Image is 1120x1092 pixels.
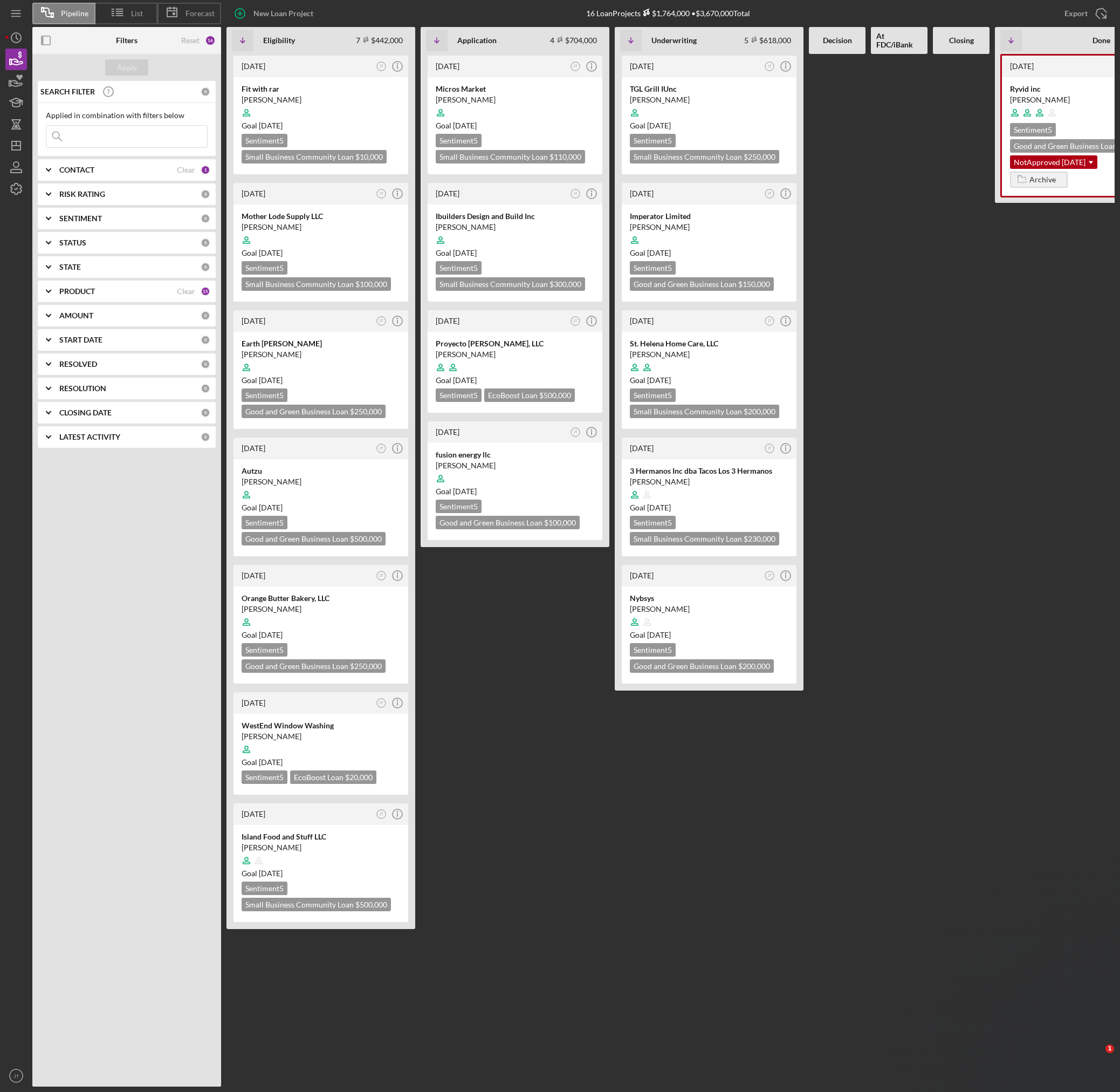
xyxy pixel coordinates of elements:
[242,211,400,222] div: Mother Lode Supply LLC
[1064,3,1088,24] div: Export
[242,770,287,784] div: Sentiment 5
[242,757,283,767] span: Goal
[762,569,777,583] button: JT
[242,882,287,895] div: Sentiment 5
[630,643,676,657] div: Sentiment 5
[949,36,974,45] b: Closing
[630,476,788,487] div: [PERSON_NAME]
[1083,1045,1109,1070] iframe: Intercom live chat
[201,87,210,97] div: 0
[374,441,389,456] button: JT
[630,593,788,604] div: Nybsys
[630,94,788,105] div: [PERSON_NAME]
[205,35,216,46] div: 16
[630,121,671,130] span: Goal
[453,487,477,496] time: 09/23/2025
[226,3,324,24] button: New Loan Project
[242,593,400,604] div: Orange Butter Bakery, LLC
[201,432,210,442] div: 0
[259,248,283,257] time: 09/27/2025
[59,238,86,247] b: STATUS
[242,316,265,325] time: 2025-08-15 10:59
[651,36,697,45] b: Underwriting
[259,376,283,385] time: 09/29/2025
[568,314,583,329] button: JT
[630,189,654,198] time: 2025-09-02 22:28
[436,376,477,385] span: Goal
[436,211,594,222] div: Ibuilders Design and Build Inc
[345,773,373,782] span: $20,000
[232,309,410,431] a: [DATE]JTEarth [PERSON_NAME][PERSON_NAME]Goal [DATE]Sentiment5Good and Green Business Loan $250,000
[647,376,671,385] time: 08/11/2025
[232,691,410,796] a: [DATE]JTWestEnd Window Washing[PERSON_NAME]Goal [DATE]Sentiment5EcoBoost Loan $20,000
[630,376,671,385] span: Goal
[1054,3,1115,24] button: Export
[436,222,594,233] div: [PERSON_NAME]
[630,604,788,615] div: [PERSON_NAME]
[13,1073,19,1079] text: JT
[436,62,459,71] time: 2025-09-07 20:55
[767,446,771,450] text: JT
[630,466,788,476] div: 3 Hermanos Inc dba Tacos Los 3 Hermanos
[242,376,283,385] span: Goal
[374,59,389,74] button: JT
[242,831,400,842] div: Island Food and Stuff LLC
[453,248,477,257] time: 10/04/2025
[630,388,676,402] div: Sentiment 5
[647,630,671,639] time: 06/15/2025
[767,192,771,195] text: JT
[457,36,497,45] b: Application
[630,659,774,673] div: Good and Green Business Loan
[242,731,400,742] div: [PERSON_NAME]
[242,630,283,639] span: Goal
[116,36,138,45] b: Filters
[259,121,283,130] time: 10/20/2025
[436,248,477,257] span: Goal
[59,311,93,320] b: AMOUNT
[647,503,671,512] time: 08/30/2025
[201,262,210,272] div: 0
[253,3,313,24] div: New Loan Project
[350,407,382,416] span: $250,000
[1105,1045,1114,1053] span: 1
[641,9,690,18] div: $1,764,000
[242,248,283,257] span: Goal
[436,84,594,94] div: Micros Market
[201,286,210,296] div: 15
[762,59,777,74] button: JT
[630,349,788,360] div: [PERSON_NAME]
[630,516,676,529] div: Sentiment 5
[630,62,654,71] time: 2025-09-04 16:49
[379,701,383,705] text: JT
[620,54,798,176] a: [DATE]JTTGL Grill IUnc[PERSON_NAME]Goal [DATE]Sentiment5Small Business Community Loan $250,000
[426,309,604,414] a: [DATE]JTProyecto [PERSON_NAME], LLC[PERSON_NAME]Goal [DATE]Sentiment5EcoBoost Loan $500,000
[426,181,604,303] a: [DATE]JTIbuilders Design and Build Inc[PERSON_NAME]Goal [DATE]Sentiment5Small Business Community ...
[374,569,389,583] button: JT
[436,388,482,402] div: Sentiment 5
[379,319,383,323] text: JT
[105,59,148,76] button: Apply
[232,54,410,176] a: [DATE]JTFit with rar[PERSON_NAME]Goal [DATE]Sentiment5Small Business Community Loan $10,000
[630,571,654,580] time: 2025-08-11 19:03
[630,443,654,453] time: 2025-08-13 18:42
[1010,123,1056,136] div: Sentiment 5
[59,263,81,271] b: STATE
[426,420,604,542] a: [DATE]JTfusion energy llc[PERSON_NAME]Goal [DATE]Sentiment5Good and Green Business Loan $100,000
[436,261,482,275] div: Sentiment 5
[374,807,389,822] button: JT
[647,121,671,130] time: 09/29/2025
[242,349,400,360] div: [PERSON_NAME]
[59,166,94,174] b: CONTACT
[379,812,383,816] text: JT
[177,287,195,296] div: Clear
[232,436,410,558] a: [DATE]JTAutzu[PERSON_NAME]Goal [DATE]Sentiment5Good and Green Business Loan $500,000
[201,189,210,199] div: 0
[436,460,594,471] div: [PERSON_NAME]
[290,770,376,784] div: EcoBoost Loan
[259,630,283,639] time: 09/18/2025
[767,574,771,577] text: JT
[630,405,779,418] div: Small Business Community Loan
[59,287,95,296] b: PRODUCT
[242,503,283,512] span: Goal
[59,336,102,344] b: START DATE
